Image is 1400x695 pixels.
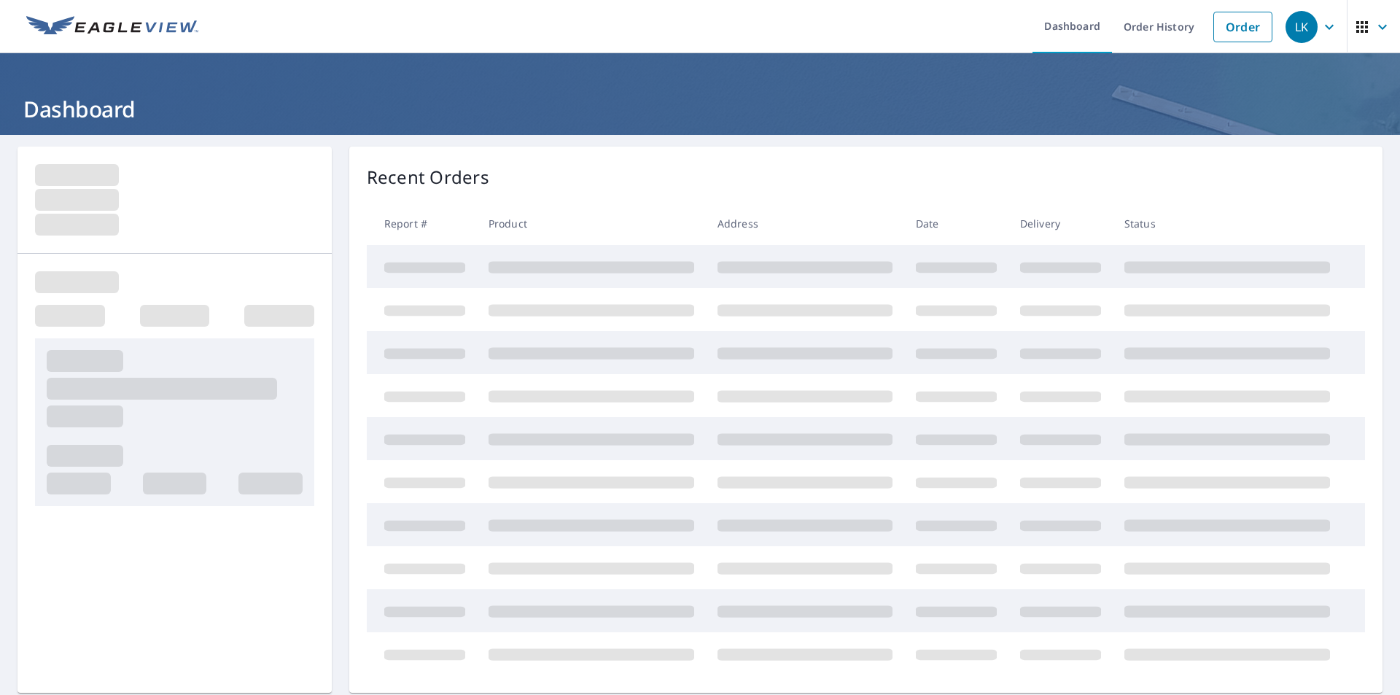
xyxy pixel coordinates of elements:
p: Recent Orders [367,164,489,190]
div: LK [1286,11,1318,43]
th: Address [706,202,904,245]
th: Delivery [1008,202,1113,245]
a: Order [1213,12,1272,42]
th: Status [1113,202,1342,245]
th: Date [904,202,1008,245]
th: Product [477,202,706,245]
h1: Dashboard [17,94,1382,124]
img: EV Logo [26,16,198,38]
th: Report # [367,202,477,245]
